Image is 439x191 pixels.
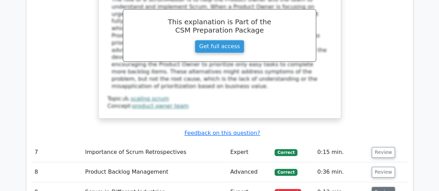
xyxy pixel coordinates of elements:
[372,147,395,158] button: Review
[227,142,272,162] td: Expert
[195,40,244,53] a: Get full access
[314,162,369,182] td: 0:36 min.
[108,103,332,110] div: Concept:
[108,95,332,103] div: Topic:
[372,167,395,177] button: Review
[32,162,83,182] td: 8
[227,162,272,182] td: Advanced
[82,142,227,162] td: Importance of Scrum Retrospectives
[275,169,297,176] span: Correct
[132,103,189,109] a: product owner team
[184,130,260,136] a: Feedback on this question?
[314,142,369,162] td: 0:15 min.
[130,95,169,102] a: scaling scrum
[275,149,297,156] span: Correct
[82,162,227,182] td: Product Backlog Management
[32,142,83,162] td: 7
